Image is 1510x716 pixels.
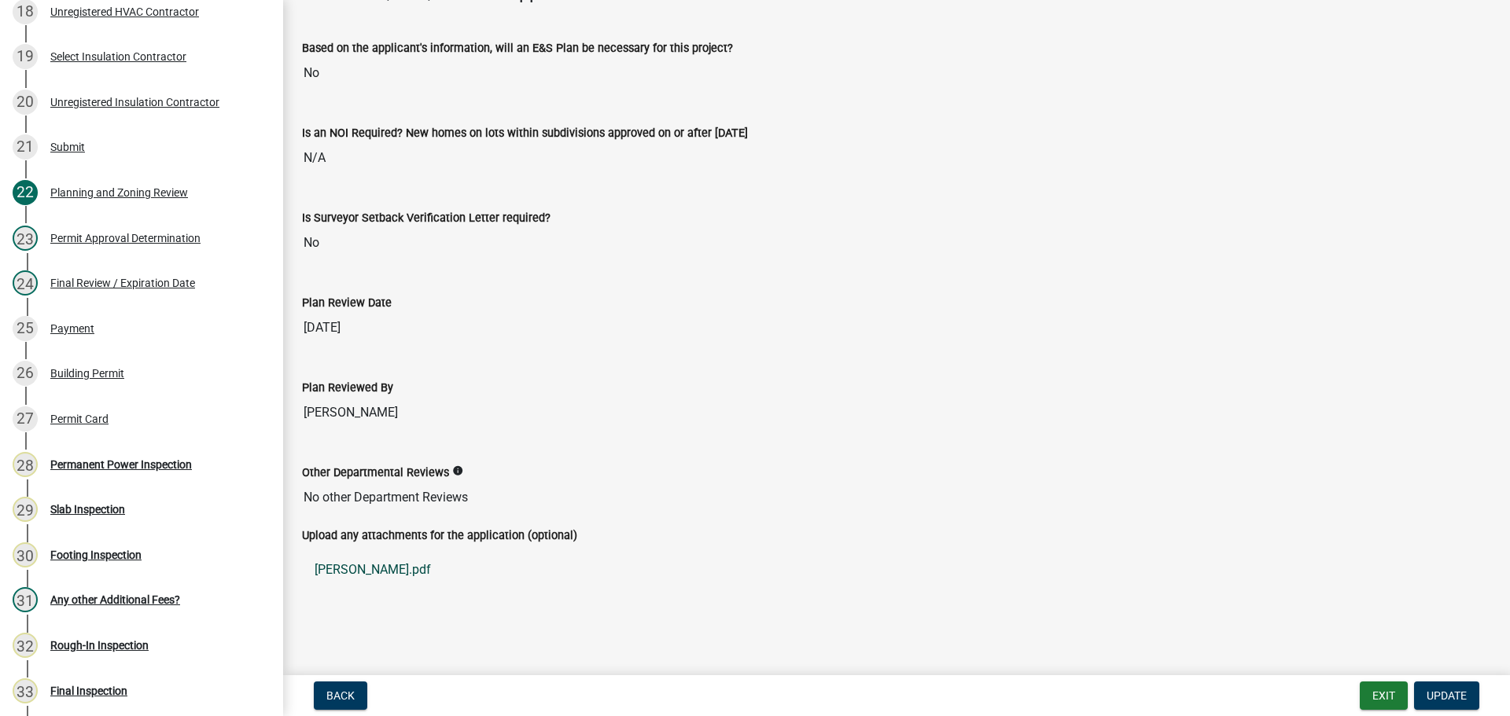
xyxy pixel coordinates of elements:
[13,270,38,296] div: 24
[1427,689,1467,702] span: Update
[50,413,109,424] div: Permit Card
[13,497,38,522] div: 29
[50,6,199,17] div: Unregistered HVAC Contractor
[302,531,577,542] label: Upload any attachments for the application (optional)
[302,213,551,224] label: Is Surveyor Setback Verification Letter required?
[314,681,367,710] button: Back
[50,594,180,605] div: Any other Additional Fees?
[50,277,195,288] div: Final Review / Expiration Date
[13,542,38,567] div: 30
[50,459,192,470] div: Permanent Power Inspection
[302,468,449,479] label: Other Departmental Reviews
[13,44,38,69] div: 19
[50,323,94,334] div: Payment
[13,134,38,160] div: 21
[302,383,393,394] label: Plan Reviewed By
[50,233,201,244] div: Permit Approval Determination
[13,452,38,477] div: 28
[50,685,127,696] div: Final Inspection
[50,97,219,108] div: Unregistered Insulation Contractor
[50,640,149,651] div: Rough-In Inspection
[326,689,355,702] span: Back
[1360,681,1408,710] button: Exit
[13,316,38,341] div: 25
[13,678,38,703] div: 33
[302,43,733,54] label: Based on the applicant's information, will an E&S Plan be necessary for this project?
[1414,681,1479,710] button: Update
[302,128,748,139] label: Is an NOI Required? New homes on lots within subdivisions approved on or after [DATE]
[50,504,125,515] div: Slab Inspection
[13,90,38,115] div: 20
[13,180,38,205] div: 22
[50,368,124,379] div: Building Permit
[13,361,38,386] div: 26
[302,298,392,309] label: Plan Review Date
[13,406,38,431] div: 27
[13,633,38,658] div: 32
[452,465,463,476] i: info
[50,51,186,62] div: Select Insulation Contractor
[50,187,188,198] div: Planning and Zoning Review
[13,587,38,612] div: 31
[13,226,38,251] div: 23
[50,549,142,560] div: Footing Inspection
[302,551,1491,589] a: [PERSON_NAME].pdf
[50,141,85,152] div: Submit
